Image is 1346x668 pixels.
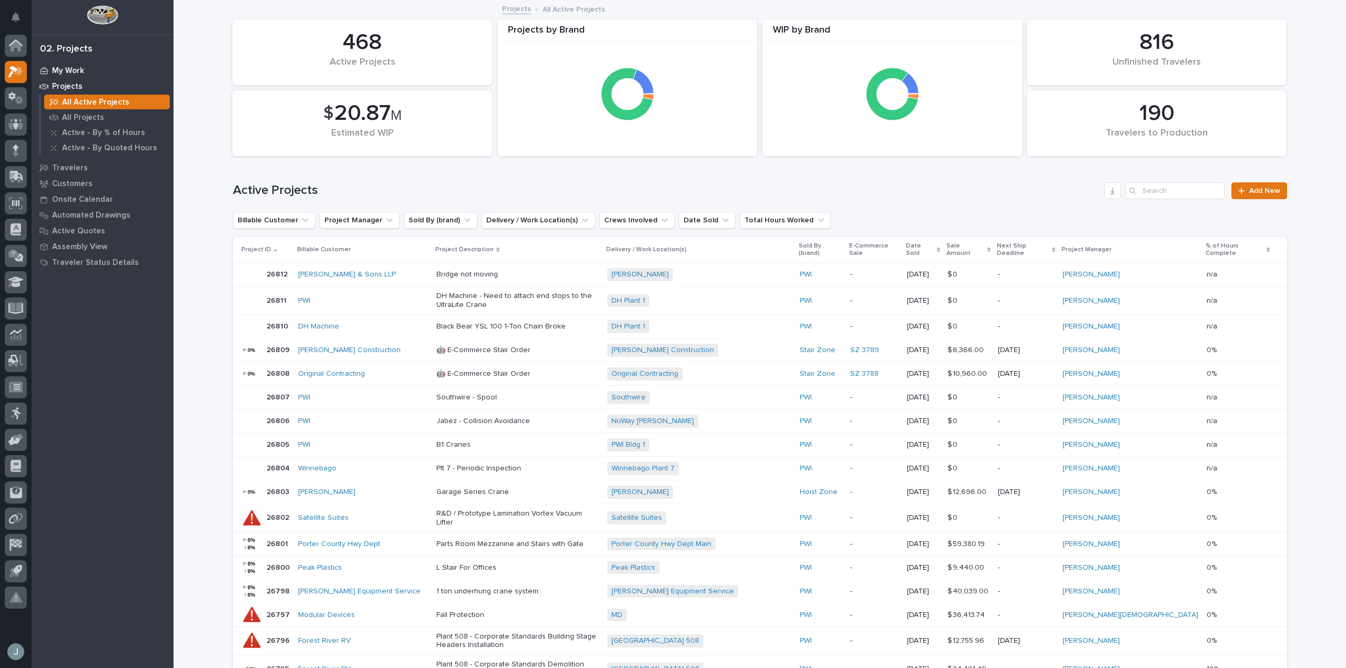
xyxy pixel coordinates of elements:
[1063,611,1198,620] a: [PERSON_NAME][DEMOGRAPHIC_DATA]
[298,611,355,620] a: Modular Devices
[850,488,899,497] p: -
[611,346,714,355] a: [PERSON_NAME] Construction
[998,393,1054,402] p: -
[40,44,93,55] div: 02. Projects
[998,296,1054,305] p: -
[267,367,292,378] p: 26808
[32,191,174,207] a: Onsite Calendar
[907,563,939,572] p: [DATE]
[1207,320,1219,331] p: n/a
[762,25,1022,42] div: WIP by Brand
[611,587,734,596] a: [PERSON_NAME] Equipment Service
[1063,369,1120,378] a: [PERSON_NAME]
[267,268,290,279] p: 26812
[1063,417,1120,426] a: [PERSON_NAME]
[998,488,1054,497] p: [DATE]
[1045,57,1269,79] div: Unfinished Travelers
[436,292,599,310] p: DH Machine - Need to attach end stops to the UltraLite Crane
[233,504,1287,532] tr: 2680226802 Satellite Suites R&D / Prototype Lamination Vortex Vacuum LifterSatellite Suites PWI -...
[298,563,342,572] a: Peak Plastics
[850,563,899,572] p: -
[611,464,675,473] a: Winnebago Plant 7
[1207,294,1219,305] p: n/a
[800,440,812,449] a: PWI
[267,561,292,572] p: 26800
[1063,636,1120,645] a: [PERSON_NAME]
[679,212,736,229] button: Date Sold
[606,244,687,255] p: Delivery / Work Location(s)
[267,634,292,645] p: 26796
[298,587,421,596] a: [PERSON_NAME] Equipment Service
[850,587,899,596] p: -
[1125,182,1225,199] input: Search
[233,579,1287,603] tr: 2679826798 [PERSON_NAME] Equipment Service 1 ton underhung crane system[PERSON_NAME] Equipment Se...
[800,346,835,355] a: Stair Zone
[436,440,599,449] p: B1 Cranes
[611,322,645,331] a: DH Plant 1
[907,322,939,331] p: [DATE]
[907,636,939,645] p: [DATE]
[907,540,939,549] p: [DATE]
[482,212,595,229] button: Delivery / Work Location(s)
[1063,587,1120,596] a: [PERSON_NAME]
[250,57,474,79] div: Active Projects
[52,66,84,76] p: My Work
[267,609,292,620] p: 26797
[436,488,599,497] p: Garage Series Crane
[435,244,494,255] p: Project Description
[907,440,939,449] p: [DATE]
[233,263,1287,286] tr: 2681226812 [PERSON_NAME] & Sons LLP Bridge not moving[PERSON_NAME] PWI -[DATE]$ 0$ 0 -[PERSON_NAM...
[850,636,899,645] p: -
[947,391,960,402] p: $ 0
[32,254,174,270] a: Traveler Status Details
[611,393,646,402] a: Southwire
[233,409,1287,433] tr: 2680626806 PWI Jabez - Collision AvoidanceNuWay [PERSON_NAME] PWI -[DATE]$ 0$ 0 -[PERSON_NAME] n/...
[1207,438,1219,449] p: n/a
[1063,440,1120,449] a: [PERSON_NAME]
[298,270,396,279] a: [PERSON_NAME] & Sons LLP
[1207,585,1219,596] p: 0%
[298,440,310,449] a: PWI
[850,464,899,473] p: -
[611,369,678,378] a: Original Contracting
[436,509,599,527] p: R&D / Prototype Lamination Vortex Vacuum Lifter
[297,244,351,255] p: Billable Customer
[52,179,93,189] p: Customers
[611,611,623,620] a: MD
[800,464,812,473] a: PWI
[267,415,292,426] p: 26806
[233,626,1287,655] tr: 2679626796 Forest River RV Plant 508 - Corporate Standards Building Stage Headers Installation[GE...
[391,109,402,122] span: M
[800,563,812,572] a: PWI
[1063,296,1120,305] a: [PERSON_NAME]
[850,513,899,522] p: -
[907,417,939,426] p: [DATE]
[998,440,1054,449] p: -
[52,211,130,220] p: Automated Drawings
[998,587,1054,596] p: -
[907,369,939,378] p: [DATE]
[998,369,1054,378] p: [DATE]
[1207,511,1219,522] p: 0%
[233,603,1287,626] tr: 2679726797 Modular Devices Fall ProtectionMD PWI -[DATE]$ 36,413.74$ 36,413.74 -[PERSON_NAME][DEM...
[611,296,645,305] a: DH Plant 1
[849,240,900,260] p: E-Commerce Sale
[850,611,899,620] p: -
[233,338,1287,362] tr: 2680926809 [PERSON_NAME] Construction 🤖 E-Commerce Stair Order[PERSON_NAME] Construction Stair Zo...
[998,417,1054,426] p: -
[233,556,1287,579] tr: 2680026800 Peak Plastics L Stair For OfficesPeak Plastics PWI -[DATE]$ 9,440.00$ 9,440.00 -[PERSO...
[323,104,333,124] span: $
[267,344,292,355] p: 26809
[334,102,391,125] span: 20.87
[850,296,899,305] p: -
[800,611,812,620] a: PWI
[850,540,899,549] p: -
[1207,462,1219,473] p: n/a
[1207,538,1219,549] p: 0%
[436,632,599,650] p: Plant 508 - Corporate Standards Building Stage Headers Installation
[907,587,939,596] p: [DATE]
[800,296,812,305] a: PWI
[267,462,292,473] p: 26804
[267,585,292,596] p: 26798
[800,417,812,426] a: PWI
